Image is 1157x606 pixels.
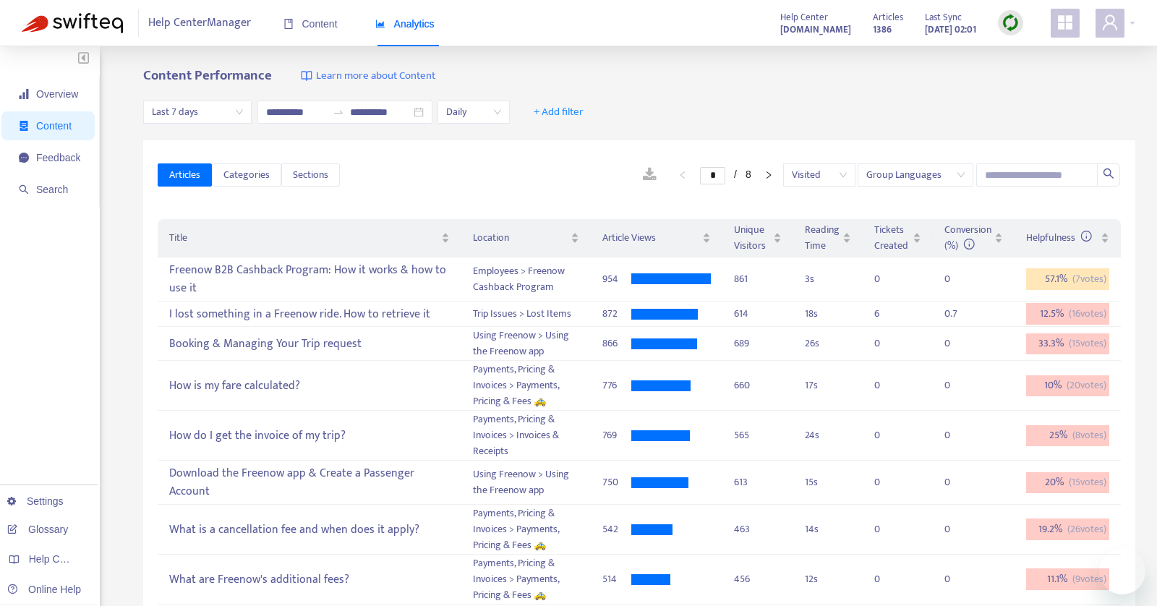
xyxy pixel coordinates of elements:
[1069,306,1106,322] span: ( 16 votes)
[792,164,847,186] span: Visited
[1026,375,1109,397] div: 10 %
[678,171,687,179] span: left
[461,219,591,257] th: Location
[602,521,631,537] div: 542
[944,377,973,393] div: 0
[874,222,910,254] span: Tickets Created
[223,167,270,183] span: Categories
[1026,472,1109,494] div: 20 %
[734,222,770,254] span: Unique Visitors
[19,153,29,163] span: message
[873,9,903,25] span: Articles
[281,163,340,187] button: Sections
[874,336,903,351] div: 0
[591,219,722,257] th: Article Views
[780,21,851,38] a: [DOMAIN_NAME]
[29,553,88,565] span: Help Centers
[805,474,851,490] div: 15 s
[944,571,973,587] div: 0
[7,495,64,507] a: Settings
[36,120,72,132] span: Content
[169,374,449,398] div: How is my fare calculated?
[446,101,501,123] span: Daily
[671,166,694,184] button: left
[1072,427,1106,443] span: ( 8 votes)
[1026,333,1109,355] div: 33.3 %
[873,22,892,38] strong: 1386
[874,427,903,443] div: 0
[169,568,449,592] div: What are Freenow's additional fees?
[944,336,973,351] div: 0
[36,184,68,195] span: Search
[316,68,435,85] span: Learn more about Content
[461,327,591,361] td: Using Freenow > Using the Freenow app
[169,258,449,300] div: Freenow B2B Cashback Program: How it works & how to use it
[944,427,973,443] div: 0
[1026,425,1109,447] div: 25 %
[301,68,435,85] a: Learn more about Content
[944,306,973,322] div: 0.7
[805,222,840,254] span: Reading Time
[925,22,976,38] strong: [DATE] 02:01
[1026,568,1109,590] div: 11.1 %
[143,64,272,87] b: Content Performance
[734,336,782,351] div: 689
[212,163,281,187] button: Categories
[722,219,793,257] th: Unique Visitors
[734,474,782,490] div: 613
[874,571,903,587] div: 0
[734,427,782,443] div: 565
[1103,168,1114,179] span: search
[169,332,449,356] div: Booking & Managing Your Trip request
[1002,14,1020,32] img: sync.dc5367851b00ba804db3.png
[764,171,773,179] span: right
[602,230,699,246] span: Article Views
[22,13,123,33] img: Swifteq
[1026,268,1109,290] div: 57.1 %
[757,166,780,184] button: right
[757,166,780,184] li: Next Page
[152,101,243,123] span: Last 7 days
[671,166,694,184] li: Previous Page
[19,121,29,131] span: container
[301,70,312,82] img: image-link
[944,271,973,287] div: 0
[863,219,933,257] th: Tickets Created
[461,461,591,505] td: Using Freenow > Using the Freenow app
[944,474,973,490] div: 0
[944,221,991,254] span: Conversion (%)
[874,521,903,537] div: 0
[461,302,591,328] td: Trip Issues > Lost Items
[1069,474,1106,490] span: ( 15 votes)
[1067,521,1106,537] span: ( 26 votes)
[1026,518,1109,540] div: 19.2 %
[19,89,29,99] span: signal
[805,521,851,537] div: 14 s
[7,524,68,535] a: Glossary
[734,271,782,287] div: 861
[158,163,212,187] button: Articles
[805,306,851,322] div: 18 s
[169,167,200,183] span: Articles
[602,427,631,443] div: 769
[805,571,851,587] div: 12 s
[805,377,851,393] div: 17 s
[925,9,962,25] span: Last Sync
[874,271,903,287] div: 0
[734,521,782,537] div: 463
[333,106,344,118] span: to
[461,257,591,302] td: Employees > Freenow Cashback Program
[375,18,435,30] span: Analytics
[602,571,631,587] div: 514
[534,103,584,121] span: + Add filter
[805,271,851,287] div: 3 s
[805,427,851,443] div: 24 s
[944,521,973,537] div: 0
[1099,548,1145,594] iframe: Button to launch messaging window
[461,361,591,411] td: Payments, Pricing & Invoices > Payments, Pricing & Fees 🚕
[169,230,437,246] span: Title
[602,377,631,393] div: 776
[734,168,737,180] span: /
[1026,303,1109,325] div: 12.5 %
[523,101,594,124] button: + Add filter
